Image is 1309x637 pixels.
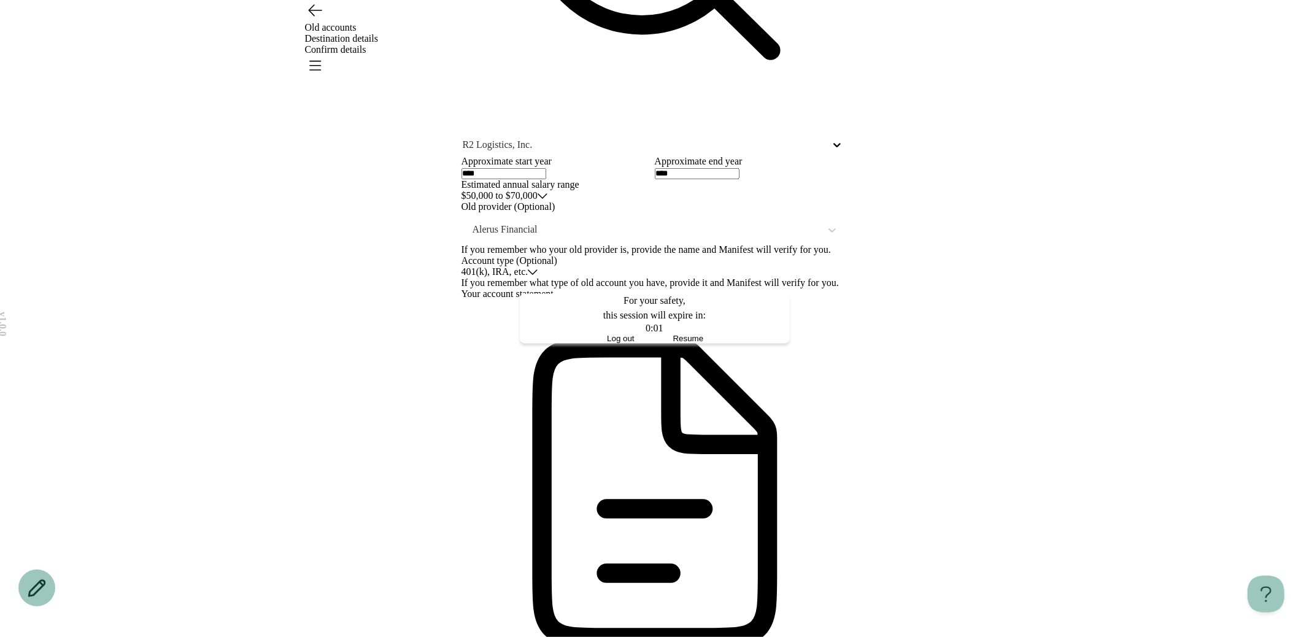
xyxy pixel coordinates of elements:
[673,334,704,344] span: Resume
[607,334,634,344] span: Log out
[655,334,722,344] button: Resume
[1248,576,1284,612] iframe: Help Scout Beacon - Open
[587,334,655,344] button: Log out
[520,294,790,323] h1: For your safety, this session will expire in:
[646,323,663,334] span: 0:01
